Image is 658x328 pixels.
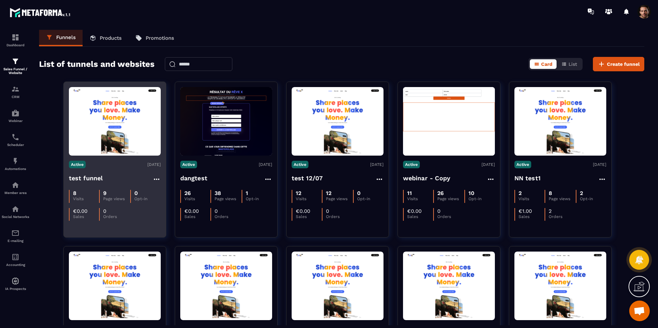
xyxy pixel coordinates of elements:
[629,301,650,321] a: Mở cuộc trò chuyện
[11,33,20,41] img: formation
[530,59,557,69] button: Card
[184,196,210,201] p: Visits
[11,133,20,141] img: scheduler
[246,196,272,201] p: Opt-in
[403,173,451,183] h4: webinar - Copy
[2,28,29,52] a: formationformationDashboard
[2,67,29,75] p: Sales Funnel / Website
[69,161,86,168] p: Active
[407,190,412,196] p: 11
[2,167,29,171] p: Automations
[292,89,383,154] img: image
[69,173,103,183] h4: test funnel
[11,253,20,261] img: accountant
[2,143,29,147] p: Scheduler
[39,57,155,71] h2: List of tunnels and websites
[403,87,495,156] img: image
[468,196,495,201] p: Opt-in
[580,190,583,196] p: 2
[100,35,122,41] p: Products
[370,162,383,167] p: [DATE]
[129,30,181,46] a: Promotions
[215,214,241,219] p: Orders
[580,196,606,201] p: Opt-in
[357,190,361,196] p: 0
[593,57,644,71] button: Create funnel
[482,162,495,167] p: [DATE]
[215,190,221,196] p: 38
[180,161,197,168] p: Active
[296,190,301,196] p: 12
[296,208,310,214] p: €0.00
[11,57,20,65] img: formation
[2,43,29,47] p: Dashboard
[514,161,531,168] p: Active
[2,239,29,243] p: E-mailing
[2,52,29,80] a: formationformationSales Funnel / Website
[69,89,161,154] img: image
[180,173,208,183] h4: dangtest
[514,173,541,183] h4: NN test1
[2,119,29,123] p: Webinar
[292,161,308,168] p: Active
[292,254,383,318] img: image
[403,161,420,168] p: Active
[437,190,444,196] p: 26
[11,109,20,117] img: automations
[519,214,545,219] p: Sales
[184,208,199,214] p: €0.00
[514,254,606,318] img: image
[549,214,575,219] p: Orders
[2,80,29,104] a: formationformationCRM
[296,214,322,219] p: Sales
[2,215,29,219] p: Social Networks
[103,208,106,214] p: 0
[2,224,29,248] a: emailemailE-mailing
[2,248,29,272] a: accountantaccountantAccounting
[2,104,29,128] a: automationsautomationsWebinar
[73,190,76,196] p: 8
[437,214,463,219] p: Orders
[357,196,383,201] p: Opt-in
[259,162,272,167] p: [DATE]
[407,214,433,219] p: Sales
[326,190,331,196] p: 12
[2,152,29,176] a: automationsautomationsAutomations
[519,208,532,214] p: €1.00
[11,157,20,165] img: automations
[2,200,29,224] a: social-networksocial-networkSocial Networks
[2,191,29,195] p: Member area
[180,87,272,156] img: image
[73,196,99,201] p: Visits
[407,208,422,214] p: €0.00
[437,196,464,201] p: Page views
[2,128,29,152] a: schedulerschedulerScheduler
[184,190,191,196] p: 26
[607,61,640,68] span: Create funnel
[403,254,495,318] img: image
[593,162,606,167] p: [DATE]
[549,196,576,201] p: Page views
[2,176,29,200] a: automationsautomationsMember area
[146,35,174,41] p: Promotions
[73,214,99,219] p: Sales
[292,173,323,183] h4: test 12/07
[246,190,248,196] p: 1
[2,95,29,99] p: CRM
[549,208,552,214] p: 2
[73,208,87,214] p: €0.00
[11,85,20,93] img: formation
[519,196,545,201] p: Visits
[56,34,76,40] p: Funnels
[69,254,161,318] img: image
[326,214,352,219] p: Orders
[103,214,129,219] p: Orders
[296,196,322,201] p: Visits
[215,196,242,201] p: Page views
[180,254,272,318] img: image
[147,162,161,167] p: [DATE]
[39,30,83,46] a: Funnels
[437,208,440,214] p: 0
[134,190,138,196] p: 0
[326,208,329,214] p: 0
